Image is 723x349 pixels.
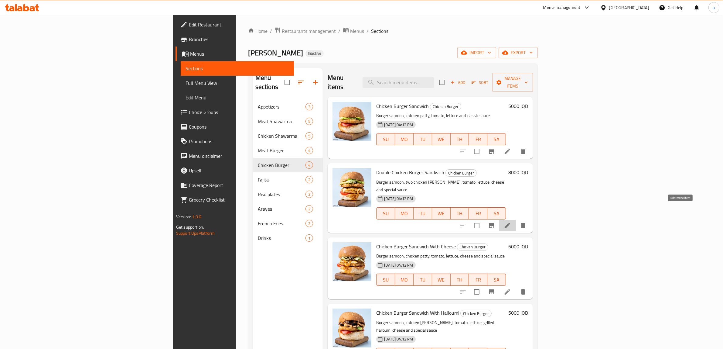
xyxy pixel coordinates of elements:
[470,145,483,158] span: Select to update
[432,207,451,219] button: WE
[176,149,294,163] a: Menu disclaimer
[453,209,467,218] span: TH
[471,135,485,144] span: FR
[189,167,289,174] span: Upsell
[176,223,204,231] span: Get support on:
[258,191,305,198] span: Riso plates
[305,50,324,57] div: Inactive
[350,27,364,35] span: Menus
[192,213,201,221] span: 1.0.0
[470,78,490,87] button: Sort
[258,161,305,169] div: Chicken Burger
[376,252,506,260] p: Burger samoon, chicken patty, tomato, lettuce, cheese and special sauce
[497,75,528,90] span: Manage items
[376,308,459,317] span: Chicken Burger Sandwich With Halloumi
[253,216,323,231] div: French Fries2
[306,221,313,226] span: 2
[490,209,503,218] span: SA
[308,75,323,90] button: Add section
[453,135,467,144] span: TH
[508,102,528,110] h6: 5000 IQD
[248,46,303,60] span: [PERSON_NAME]
[305,220,313,227] div: items
[176,229,215,237] a: Support.OpsPlatform
[248,27,538,35] nav: breadcrumb
[305,103,313,110] div: items
[306,235,313,241] span: 1
[258,176,305,183] span: Fajita
[328,73,355,92] h2: Menu items
[258,205,305,213] div: Arayes
[492,73,533,92] button: Manage items
[176,119,294,134] a: Coupons
[258,132,305,140] div: Chicken Shawarma
[457,47,496,58] button: import
[379,275,393,284] span: SU
[305,132,313,140] div: items
[275,27,336,35] a: Restaurants management
[490,275,503,284] span: SA
[468,78,492,87] span: Sort items
[382,122,415,128] span: [DATE] 04:12 PM
[306,148,313,154] span: 4
[189,36,289,43] span: Branches
[253,143,323,158] div: Meat Burger4
[176,32,294,47] a: Branches
[379,135,393,144] span: SU
[176,192,294,207] a: Grocery Checklist
[448,78,468,87] button: Add
[253,231,323,245] div: Drinks1
[176,17,294,32] a: Edit Restaurant
[367,27,369,35] li: /
[253,97,323,248] nav: Menu sections
[471,275,485,284] span: FR
[258,220,305,227] div: French Fries
[376,112,506,119] p: Burger samoon, chicken patty, tomato, lettuce and classic sauce
[305,51,324,56] span: Inactive
[435,275,448,284] span: WE
[484,144,499,159] button: Branch-specific-item
[306,133,313,139] span: 5
[382,262,415,268] span: [DATE] 04:12 PM
[305,176,313,183] div: items
[430,103,461,110] span: Chicken Burger
[490,135,503,144] span: SA
[504,148,511,155] a: Edit menu item
[469,133,487,145] button: FR
[484,218,499,233] button: Branch-specific-item
[253,129,323,143] div: Chicken Shawarma5
[395,274,414,286] button: MO
[382,336,415,342] span: [DATE] 04:12 PM
[189,109,289,116] span: Choice Groups
[516,144,530,159] button: delete
[189,138,289,145] span: Promotions
[469,207,487,219] button: FR
[189,181,289,189] span: Coverage Report
[282,27,336,35] span: Restaurants management
[469,274,487,286] button: FR
[258,147,305,154] div: Meat Burger
[363,77,434,88] input: search
[181,90,294,105] a: Edit Menu
[503,49,533,57] span: export
[414,274,432,286] button: TU
[460,310,492,317] div: Chicken Burger
[470,285,483,298] span: Select to update
[306,119,313,124] span: 5
[176,105,294,119] a: Choice Groups
[189,196,289,203] span: Grocery Checklist
[713,4,715,11] span: a
[253,114,323,129] div: Meat Shawarma5
[487,207,506,219] button: SA
[543,4,581,11] div: Menu-management
[435,209,448,218] span: WE
[516,218,530,233] button: delete
[504,288,511,295] a: Edit menu item
[397,209,411,218] span: MO
[453,275,467,284] span: TH
[376,178,506,194] p: Burger samoon, two chicken [PERSON_NAME], tomato, lettuce, cheese and special sauce
[432,133,451,145] button: WE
